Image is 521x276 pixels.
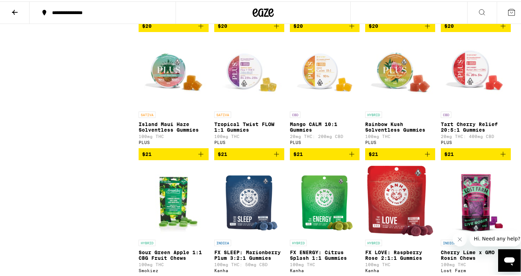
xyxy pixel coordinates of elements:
img: Smokiez - Sour Green Apple 1:1 CBG Fruit Chews [139,164,209,235]
div: Kanha [365,267,435,271]
span: $21 [369,150,378,156]
button: Add to bag [214,19,284,31]
img: PLUS - Tropical Twist FLOW 1:1 Gummies [214,36,284,107]
a: Open page for Tropical Twist FLOW 1:1 Gummies from PLUS [214,36,284,147]
span: $21 [293,150,303,156]
img: Kanha - FX ENERGY: Citrus Splash 1:1 Gummies [296,164,354,235]
p: CBD [290,110,300,117]
p: Rainbow Kush Solventless Gummies [365,120,435,131]
a: Open page for Mango CALM 10:1 Gummies from PLUS [290,36,360,147]
p: HYBRID [290,238,307,245]
iframe: Message from company [470,230,521,245]
p: FX ENERGY: Citrus Splash 1:1 Gummies [290,248,360,259]
span: $20 [293,22,303,27]
iframe: Close message [453,231,467,245]
button: Add to bag [214,147,284,159]
p: Island Maui Haze Solventless Gummies [139,120,209,131]
p: INDICA [441,238,458,245]
img: PLUS - Tart Cherry Relief 20:5:1 Gummies [441,36,511,107]
img: PLUS - Mango CALM 10:1 Gummies [290,36,360,107]
p: INDICA [214,238,231,245]
span: $21 [142,150,152,156]
iframe: Button to launch messaging window [498,248,521,270]
p: HYBRID [139,238,155,245]
p: Tart Cherry Relief 20:5:1 Gummies [441,120,511,131]
div: PLUS [365,139,435,143]
button: Add to bag [441,147,511,159]
p: 100mg THC [214,133,284,137]
p: SATIVA [214,110,231,117]
p: 100mg THC [441,261,511,265]
span: $21 [218,150,227,156]
p: SATIVA [139,110,155,117]
p: HYBRID [365,110,382,117]
div: PLUS [290,139,360,143]
p: 100mg THC [139,133,209,137]
div: Kanha [290,267,360,271]
img: Lost Farm - Cherry Lime x GMO Live Rosin Chews [441,164,511,235]
p: CBD [441,110,451,117]
a: Open page for Tart Cherry Relief 20:5:1 Gummies from PLUS [441,36,511,147]
div: PLUS [214,139,284,143]
button: Add to bag [290,147,360,159]
button: Add to bag [365,19,435,31]
p: HYBRID [365,238,382,245]
div: PLUS [441,139,511,143]
span: $20 [369,22,378,27]
img: Kanha - FX SLEEP: Marionberry Plum 3:2:1 Gummies [220,164,279,235]
img: PLUS - Island Maui Haze Solventless Gummies [139,36,209,107]
p: Mango CALM 10:1 Gummies [290,120,360,131]
p: Sour Green Apple 1:1 CBG Fruit Chews [139,248,209,259]
a: Open page for FX LOVE: Raspberry Rose 2:1:1 Gummies from Kanha [365,164,435,275]
img: Kanha - FX LOVE: Raspberry Rose 2:1:1 Gummies [367,164,433,235]
div: Kanha [214,267,284,271]
a: Open page for Sour Green Apple 1:1 CBG Fruit Chews from Smokiez [139,164,209,275]
button: Add to bag [441,19,511,31]
a: Open page for FX ENERGY: Citrus Splash 1:1 Gummies from Kanha [290,164,360,275]
p: 100mg THC: 50mg CBD [214,261,284,265]
p: FX SLEEP: Marionberry Plum 3:2:1 Gummies [214,248,284,259]
p: FX LOVE: Raspberry Rose 2:1:1 Gummies [365,248,435,259]
a: Open page for FX SLEEP: Marionberry Plum 3:2:1 Gummies from Kanha [214,164,284,275]
span: $20 [218,22,227,27]
div: Lost Farm [441,267,511,271]
a: Open page for Island Maui Haze Solventless Gummies from PLUS [139,36,209,147]
img: PLUS - Rainbow Kush Solventless Gummies [365,36,435,107]
p: 20mg THC: 400mg CBD [441,133,511,137]
a: Open page for Rainbow Kush Solventless Gummies from PLUS [365,36,435,147]
p: 100mg THC [365,133,435,137]
div: Smokiez [139,267,209,271]
span: $20 [142,22,152,27]
span: $20 [444,22,454,27]
p: 100mg THC [290,261,360,265]
p: Tropical Twist FLOW 1:1 Gummies [214,120,284,131]
p: 100mg THC [139,261,209,265]
span: $21 [444,150,454,156]
p: 20mg THC: 200mg CBD [290,133,360,137]
p: Cherry Lime x GMO Live Rosin Chews [441,248,511,259]
button: Add to bag [139,19,209,31]
p: 100mg THC [365,261,435,265]
button: Add to bag [365,147,435,159]
button: Add to bag [290,19,360,31]
a: Open page for Cherry Lime x GMO Live Rosin Chews from Lost Farm [441,164,511,275]
div: PLUS [139,139,209,143]
button: Add to bag [139,147,209,159]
